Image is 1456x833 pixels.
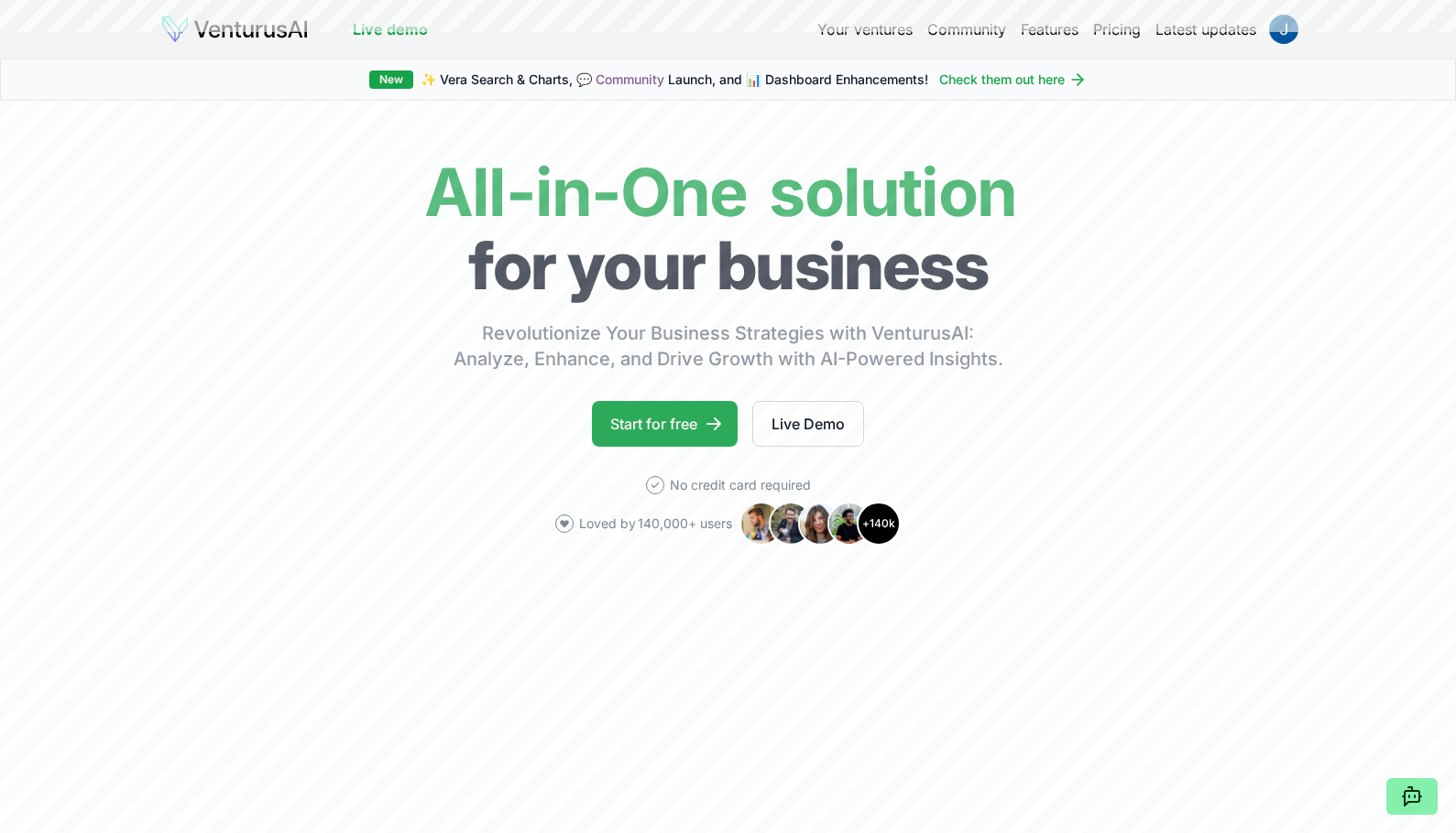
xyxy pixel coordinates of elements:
a: Check them out here [939,70,1087,89]
a: Community [596,71,664,87]
img: Avatar 1 [739,502,783,546]
a: Live Demo [752,401,864,447]
span: ✨ Vera Search & Charts, 💬 Launch, and 📊 Dashboard Enhancements! [421,70,928,89]
div: New [369,70,413,89]
a: Start for free [592,401,738,447]
img: Avatar 2 [769,502,813,546]
img: Avatar 4 [827,502,871,546]
img: Avatar 3 [798,502,842,546]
